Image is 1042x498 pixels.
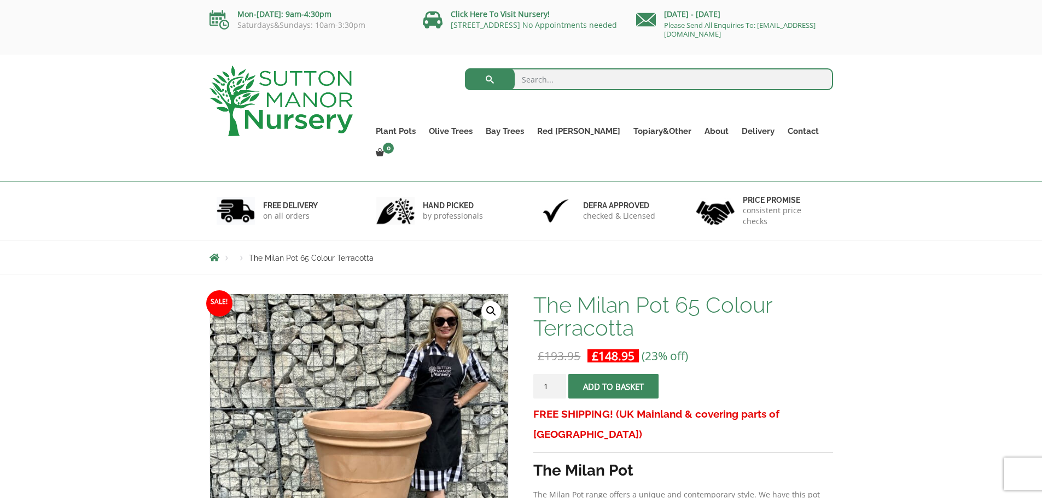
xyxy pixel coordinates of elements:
p: Mon-[DATE]: 9am-4:30pm [209,8,406,21]
img: 1.jpg [217,197,255,225]
p: checked & Licensed [583,210,655,221]
h3: FREE SHIPPING! (UK Mainland & covering parts of [GEOGRAPHIC_DATA]) [533,404,833,444]
button: Add to basket [568,374,659,399]
span: £ [592,348,598,364]
a: About [698,124,735,139]
a: Olive Trees [422,124,479,139]
a: [STREET_ADDRESS] No Appointments needed [451,20,617,30]
p: consistent price checks [743,205,826,227]
span: £ [538,348,544,364]
a: Topiary&Other [627,124,698,139]
span: 0 [383,143,394,154]
img: 4.jpg [696,194,735,227]
input: Search... [465,68,833,90]
a: Contact [781,124,825,139]
h6: hand picked [423,201,483,210]
a: Delivery [735,124,781,139]
h6: FREE DELIVERY [263,201,318,210]
img: 2.jpg [376,197,415,225]
a: Please Send All Enquiries To: [EMAIL_ADDRESS][DOMAIN_NAME] [664,20,816,39]
a: Click Here To Visit Nursery! [451,9,550,19]
span: Sale! [206,290,232,317]
a: Bay Trees [479,124,531,139]
bdi: 148.95 [592,348,634,364]
nav: Breadcrumbs [209,253,833,262]
a: View full-screen image gallery [481,301,501,321]
a: 0 [369,145,397,161]
h6: Price promise [743,195,826,205]
a: Red [PERSON_NAME] [531,124,627,139]
strong: The Milan Pot [533,461,633,479]
p: by professionals [423,210,483,221]
p: [DATE] - [DATE] [636,8,833,21]
img: logo [209,66,353,136]
span: (23% off) [642,348,688,364]
bdi: 193.95 [538,348,580,364]
h1: The Milan Pot 65 Colour Terracotta [533,294,833,339]
img: 3.jpg [537,197,575,225]
span: The Milan Pot 65 Colour Terracotta [249,254,374,262]
p: on all orders [263,210,318,221]
input: Product quantity [533,374,566,399]
p: Saturdays&Sundays: 10am-3:30pm [209,21,406,30]
a: Plant Pots [369,124,422,139]
h6: Defra approved [583,201,655,210]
